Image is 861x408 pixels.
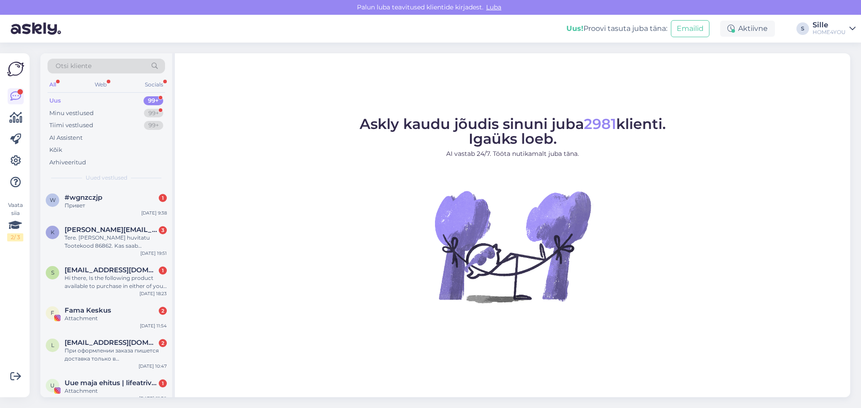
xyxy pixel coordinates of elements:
span: shardingban@gmail.com [65,266,158,274]
div: Tere. [PERSON_NAME] huvitatu Tootekood 86862. Kas saab [PERSON_NAME] Tartu poes? Või peab ainult ... [65,234,167,250]
div: Proovi tasuta juba täna: [566,23,667,34]
div: При оформлении заказа пишется доставка только в [GEOGRAPHIC_DATA] .....😐 [65,347,167,363]
div: All [48,79,58,90]
a: SilleHOME4YOU [813,21,856,36]
div: 99+ [144,121,163,130]
span: F [51,309,54,316]
div: Attachment [65,314,167,322]
div: Tiimi vestlused [49,121,93,130]
span: Otsi kliente [56,61,91,71]
div: Vaata siia [7,201,23,241]
span: #wgnzczjp [65,193,102,202]
div: [DATE] 18:23 [139,290,167,297]
span: Fama Keskus [65,306,111,314]
div: Sille [813,21,846,29]
div: 2 / 3 [7,233,23,241]
div: Aktiivne [720,21,775,37]
div: 99+ [144,109,163,118]
div: HOME4YOU [813,29,846,36]
div: 1 [159,194,167,202]
img: Askly Logo [7,60,24,77]
div: Привет [65,202,167,210]
div: AI Assistent [49,133,83,142]
div: Socials [143,79,165,90]
span: 2981 [584,115,616,133]
span: Luba [483,3,504,11]
span: s [51,269,54,276]
div: Arhiveeritud [49,158,86,167]
div: 1 [159,266,167,275]
div: Kõik [49,146,62,155]
b: Uus! [566,24,583,33]
span: krista.reinvee@gmail.com [65,226,158,234]
span: w [50,197,56,203]
span: love700@mail.ru [65,339,158,347]
div: Web [93,79,109,90]
div: [DATE] 10:47 [139,363,167,369]
p: AI vastab 24/7. Tööta nutikamalt juba täna. [360,149,666,159]
span: l [51,342,54,348]
div: Hi there, Is the following product available to purchase in either of your stores in [GEOGRAPHIC_... [65,274,167,290]
div: 1 [159,379,167,387]
div: Uus [49,96,61,105]
span: Askly kaudu jõudis sinuni juba klienti. Igaüks loeb. [360,115,666,147]
div: [DATE] 19:51 [140,250,167,257]
div: [DATE] 9:38 [141,210,167,216]
img: No Chat active [432,166,593,327]
div: 2 [159,339,167,347]
div: [DATE] 21:30 [139,395,167,402]
div: 2 [159,307,167,315]
div: S [796,22,809,35]
span: Uued vestlused [86,174,127,182]
div: Minu vestlused [49,109,94,118]
span: k [51,229,55,236]
div: 99+ [143,96,163,105]
div: 3 [159,226,167,234]
button: Emailid [671,20,709,37]
div: Attachment [65,387,167,395]
span: U [50,382,55,389]
div: [DATE] 11:54 [140,322,167,329]
span: Uue maja ehitus | lifeatriverside [65,379,158,387]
